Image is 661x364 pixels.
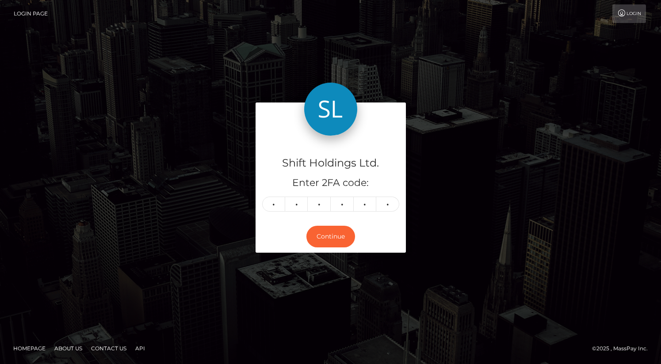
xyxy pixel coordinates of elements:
img: Shift Holdings Ltd. [304,83,357,136]
button: Continue [306,226,355,247]
a: Homepage [10,341,49,355]
a: API [132,341,149,355]
a: Login [612,4,646,23]
a: Contact Us [88,341,130,355]
a: Login Page [14,4,48,23]
h5: Enter 2FA code: [262,176,399,190]
a: About Us [51,341,86,355]
div: © 2025 , MassPay Inc. [592,344,654,353]
h4: Shift Holdings Ltd. [262,155,399,171]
